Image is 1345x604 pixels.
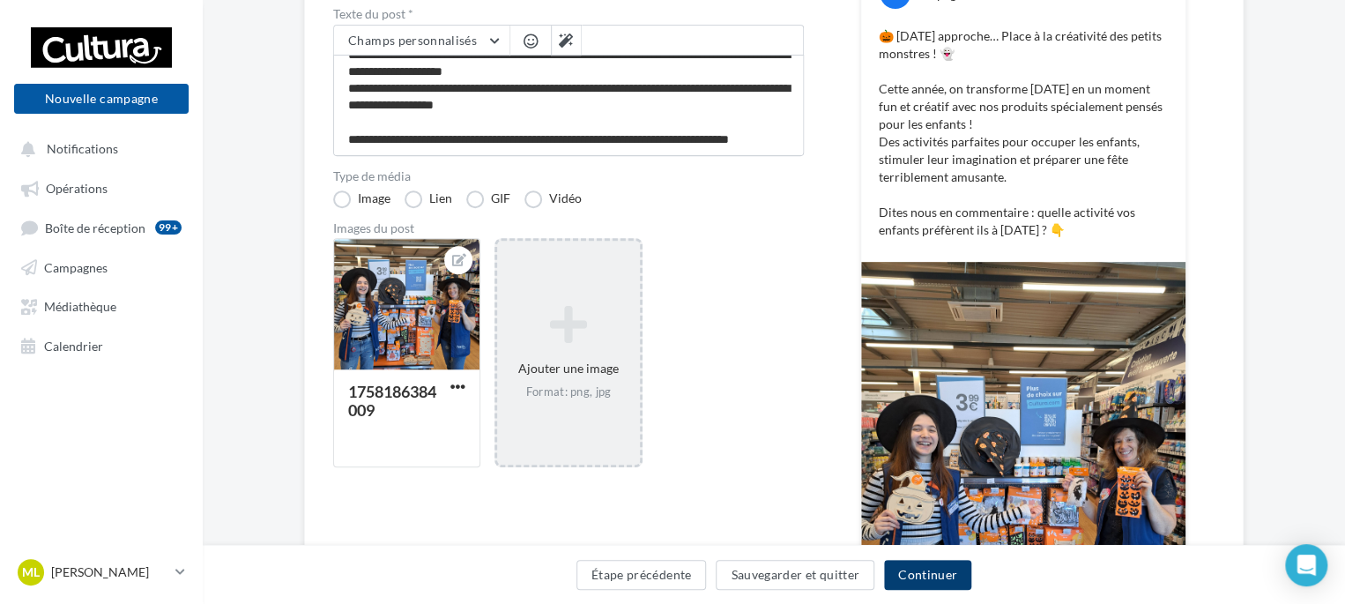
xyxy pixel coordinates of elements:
[11,250,192,282] a: Campagnes
[466,190,510,208] label: GIF
[576,560,707,590] button: Étape précédente
[884,560,971,590] button: Continuer
[11,289,192,321] a: Médiathèque
[348,33,477,48] span: Champs personnalisés
[22,563,40,581] span: ML
[1285,544,1327,586] div: Open Intercom Messenger
[51,563,168,581] p: [PERSON_NAME]
[333,170,804,183] label: Type de média
[524,190,582,208] label: Vidéo
[879,27,1168,239] p: 🎃 [DATE] approche… Place à la créativité des petits monstres ! 👻 Cette année, on transforme [DATE...
[333,190,390,208] label: Image
[716,560,874,590] button: Sauvegarder et quitter
[47,141,118,156] span: Notifications
[155,220,182,235] div: 99+
[334,26,509,56] button: Champs personnalisés
[11,211,192,243] a: Boîte de réception99+
[44,338,103,353] span: Calendrier
[14,556,189,589] a: ML [PERSON_NAME]
[333,8,804,20] label: Texte du post *
[14,84,189,114] button: Nouvelle campagne
[46,181,108,196] span: Opérations
[44,299,116,314] span: Médiathèque
[348,382,436,420] div: 1758186384009
[11,329,192,361] a: Calendrier
[11,171,192,203] a: Opérations
[45,220,145,235] span: Boîte de réception
[405,190,452,208] label: Lien
[44,259,108,274] span: Campagnes
[333,222,804,235] div: Images du post
[11,132,185,164] button: Notifications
